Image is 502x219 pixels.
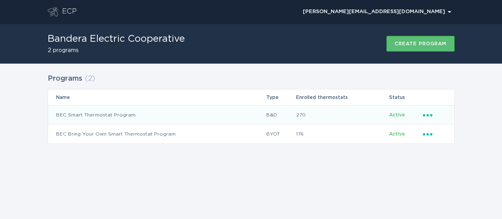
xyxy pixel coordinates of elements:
[296,124,389,143] td: 176
[423,130,446,138] div: Popover menu
[48,7,58,17] button: Go to dashboard
[48,89,266,105] th: Name
[48,105,266,124] td: BEC Smart Thermostat Program
[48,105,454,124] tr: f33ceaee3fcb4cf7af107bc98b93423d
[423,110,446,119] div: Popover menu
[266,105,296,124] td: B&D
[296,89,389,105] th: Enrolled thermostats
[48,34,185,44] h1: Bandera Electric Cooperative
[266,89,296,105] th: Type
[48,48,185,53] h2: 2 programs
[48,124,454,143] tr: ae16546651324272bfc7927687d2fa4e
[299,6,455,18] button: Open user account details
[303,10,451,14] div: [PERSON_NAME][EMAIL_ADDRESS][DOMAIN_NAME]
[299,6,455,18] div: Popover menu
[266,124,296,143] td: BYOT
[48,124,266,143] td: BEC Bring Your Own Smart Thermostat Program
[296,105,389,124] td: 270
[85,75,95,82] span: ( 2 )
[389,89,423,105] th: Status
[62,7,77,17] div: ECP
[386,36,455,52] button: Create program
[48,72,82,86] h2: Programs
[389,132,405,136] span: Active
[48,89,454,105] tr: Table Headers
[395,41,446,46] div: Create program
[389,112,405,117] span: Active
